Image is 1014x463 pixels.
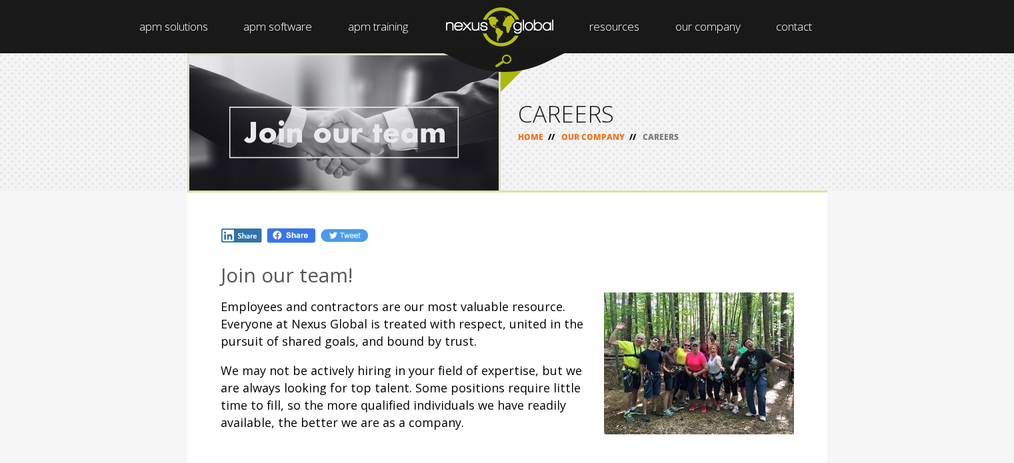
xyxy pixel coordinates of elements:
[266,227,317,244] img: Fb.png
[543,131,559,143] span: //
[221,362,794,431] p: We may not be actively hiring in your field of expertise, but we are always looking for top talen...
[625,131,641,143] span: //
[604,292,794,434] img: zip_line
[518,102,810,125] h1: CAREERS
[221,261,353,288] span: Join our team!
[320,228,368,243] img: Tw.jpg
[518,131,543,143] a: HOME
[221,298,794,350] p: Employees and contractors are our most valuable resource. Everyone at Nexus Global is treated wit...
[221,228,263,243] img: In.jpg
[561,131,625,143] a: OUR COMPANY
